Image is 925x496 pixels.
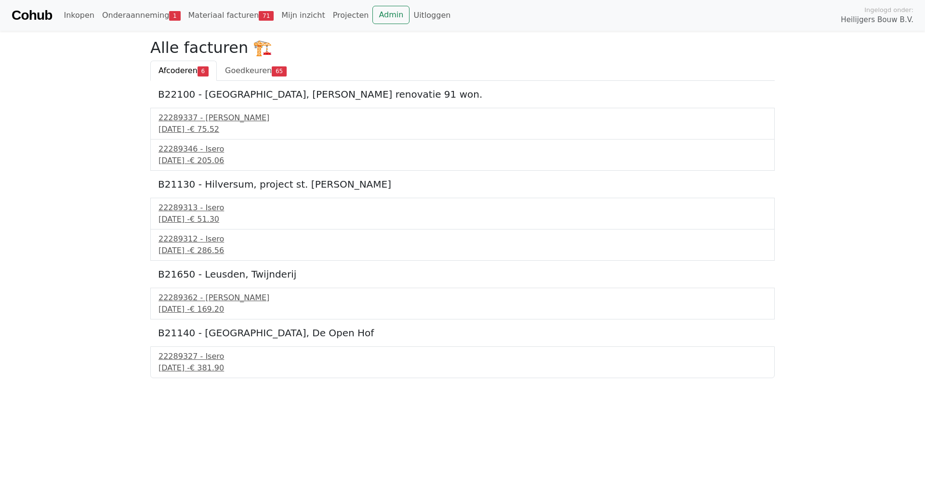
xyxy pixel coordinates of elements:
a: Afcoderen6 [150,61,217,81]
span: Goedkeuren [225,66,272,75]
h5: B21130 - Hilversum, project st. [PERSON_NAME] [158,178,767,190]
div: [DATE] - [159,214,766,225]
h5: B21650 - Leusden, Twijnderij [158,268,767,280]
span: € 286.56 [190,246,224,255]
div: 22289312 - Isero [159,233,766,245]
span: € 75.52 [190,125,219,134]
span: € 381.90 [190,363,224,372]
a: Uitloggen [410,6,454,25]
div: 22289346 - Isero [159,143,766,155]
span: € 169.20 [190,305,224,314]
a: Materiaal facturen71 [185,6,278,25]
span: 71 [259,11,274,21]
div: 22289327 - Isero [159,351,766,362]
div: 22289313 - Isero [159,202,766,214]
span: € 51.30 [190,215,219,224]
span: Afcoderen [159,66,198,75]
div: [DATE] - [159,155,766,166]
h5: B21140 - [GEOGRAPHIC_DATA], De Open Hof [158,327,767,339]
a: Admin [372,6,410,24]
div: [DATE] - [159,304,766,315]
div: [DATE] - [159,362,766,374]
a: Goedkeuren65 [217,61,295,81]
a: 22289362 - [PERSON_NAME][DATE] -€ 169.20 [159,292,766,315]
a: Inkopen [60,6,98,25]
h5: B22100 - [GEOGRAPHIC_DATA], [PERSON_NAME] renovatie 91 won. [158,89,767,100]
a: 22289337 - [PERSON_NAME][DATE] -€ 75.52 [159,112,766,135]
div: [DATE] - [159,124,766,135]
a: 22289313 - Isero[DATE] -€ 51.30 [159,202,766,225]
span: 1 [169,11,180,21]
a: Mijn inzicht [277,6,329,25]
a: 22289346 - Isero[DATE] -€ 205.06 [159,143,766,166]
div: 22289337 - [PERSON_NAME] [159,112,766,124]
span: 6 [198,66,209,76]
span: 65 [272,66,287,76]
span: Heilijgers Bouw B.V. [841,14,913,25]
a: 22289312 - Isero[DATE] -€ 286.56 [159,233,766,256]
span: € 205.06 [190,156,224,165]
div: 22289362 - [PERSON_NAME] [159,292,766,304]
a: Projecten [329,6,373,25]
h2: Alle facturen 🏗️ [150,38,775,57]
a: Onderaanneming1 [98,6,185,25]
div: [DATE] - [159,245,766,256]
span: Ingelogd onder: [864,5,913,14]
a: Cohub [12,4,52,27]
a: 22289327 - Isero[DATE] -€ 381.90 [159,351,766,374]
